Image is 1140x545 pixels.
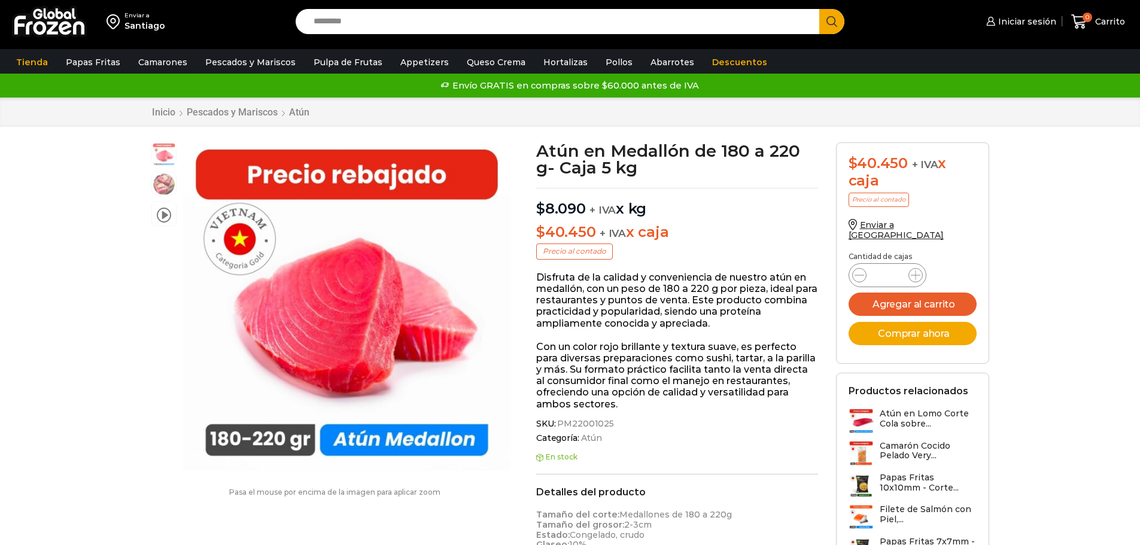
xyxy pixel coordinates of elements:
h2: Productos relacionados [849,385,968,397]
strong: Estado: [536,529,570,540]
a: Iniciar sesión [983,10,1056,34]
a: Appetizers [394,51,455,74]
a: Descuentos [706,51,773,74]
bdi: 40.450 [849,154,908,172]
span: $ [849,154,858,172]
div: x caja [849,155,977,190]
a: Atún [288,106,310,118]
a: Pollos [600,51,639,74]
button: Agregar al carrito [849,293,977,316]
h3: Camarón Cocido Pelado Very... [880,441,977,461]
a: Pulpa de Frutas [308,51,388,74]
span: Carrito [1092,16,1125,28]
a: Papas Fritas [60,51,126,74]
p: Precio al contado [536,243,613,259]
span: foto plato atun [152,172,176,196]
p: Precio al contado [849,193,909,207]
nav: Breadcrumb [151,106,310,118]
a: Camarones [132,51,193,74]
a: Hortalizas [537,51,594,74]
p: Disfruta de la calidad y conveniencia de nuestro atún en medallón, con un peso de 180 a 220 g por... [536,272,818,329]
a: Atún en Lomo Corte Cola sobre... [849,409,977,434]
span: PM22001025 [555,419,614,429]
a: Enviar a [GEOGRAPHIC_DATA] [849,220,944,240]
a: Inicio [151,106,176,118]
span: + IVA [589,204,616,216]
p: x caja [536,224,818,241]
span: 0 [1083,13,1092,22]
div: Enviar a [124,11,165,20]
a: Abarrotes [645,51,700,74]
span: Categoría: [536,433,818,443]
img: address-field-icon.svg [107,11,124,32]
p: x kg [536,188,818,218]
div: 1 / 3 [183,142,511,471]
span: + IVA [600,227,626,239]
a: Camarón Cocido Pelado Very... [849,441,977,467]
h2: Detalles del producto [536,486,818,498]
p: Con un color rojo brillante y textura suave, es perfecto para diversas preparaciones como sushi, ... [536,341,818,410]
h3: Papas Fritas 10x10mm - Corte... [880,473,977,493]
a: 0 Carrito [1068,8,1128,36]
span: $ [536,223,545,240]
button: Comprar ahora [849,322,977,345]
img: atun medallon [183,142,511,471]
a: Filete de Salmón con Piel,... [849,504,977,530]
h3: Filete de Salmón con Piel,... [880,504,977,525]
h3: Atún en Lomo Corte Cola sobre... [880,409,977,429]
strong: Tamaño del grosor: [536,519,624,530]
div: Santiago [124,20,165,32]
bdi: 40.450 [536,223,595,240]
span: Iniciar sesión [995,16,1056,28]
span: atun medallon [152,143,176,167]
p: Cantidad de cajas [849,252,977,261]
button: Search button [819,9,844,34]
h1: Atún en Medallón de 180 a 220 g- Caja 5 kg [536,142,818,176]
a: Queso Crema [461,51,531,74]
a: Tienda [10,51,54,74]
span: $ [536,200,545,217]
a: Pescados y Mariscos [199,51,302,74]
input: Product quantity [876,267,899,284]
a: Pescados y Mariscos [186,106,278,118]
strong: Tamaño del corte: [536,509,619,520]
span: SKU: [536,419,818,429]
a: Atún [579,433,602,443]
span: + IVA [912,159,938,170]
p: Pasa el mouse por encima de la imagen para aplicar zoom [151,488,519,497]
p: En stock [536,453,818,461]
bdi: 8.090 [536,200,586,217]
a: Papas Fritas 10x10mm - Corte... [849,473,977,498]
